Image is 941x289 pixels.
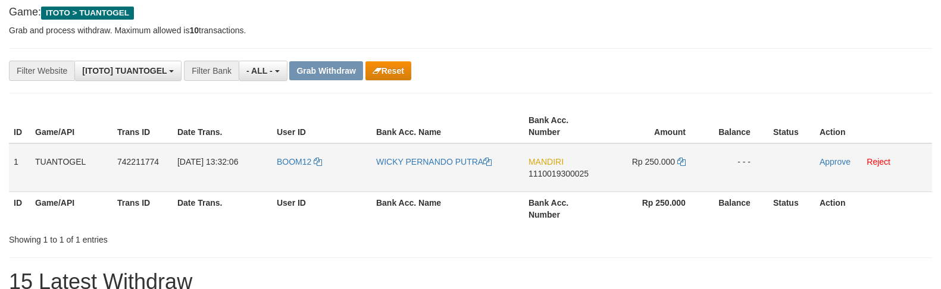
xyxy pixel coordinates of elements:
[704,109,768,143] th: Balance
[82,66,167,76] span: [ITOTO] TUANTOGEL
[177,157,238,167] span: [DATE] 13:32:06
[371,191,524,225] th: Bank Acc. Name
[815,191,932,225] th: Action
[632,157,675,167] span: Rp 250.000
[376,157,492,167] a: WICKY PERNANDO PUTRA
[112,109,173,143] th: Trans ID
[112,191,173,225] th: Trans ID
[277,157,311,167] span: BOOM12
[704,143,768,192] td: - - -
[606,191,704,225] th: Rp 250.000
[524,109,606,143] th: Bank Acc. Number
[768,191,815,225] th: Status
[173,191,272,225] th: Date Trans.
[606,109,704,143] th: Amount
[117,157,159,167] span: 742211774
[768,109,815,143] th: Status
[9,229,383,246] div: Showing 1 to 1 of 1 entries
[30,143,112,192] td: TUANTOGEL
[529,157,564,167] span: MANDIRI
[867,157,890,167] a: Reject
[289,61,362,80] button: Grab Withdraw
[272,109,371,143] th: User ID
[9,109,30,143] th: ID
[41,7,134,20] span: ITOTO > TUANTOGEL
[529,169,589,178] span: Copy 1110019300025 to clipboard
[30,109,112,143] th: Game/API
[677,157,686,167] a: Copy 250000 to clipboard
[246,66,273,76] span: - ALL -
[74,61,182,81] button: [ITOTO] TUANTOGEL
[365,61,411,80] button: Reset
[173,109,272,143] th: Date Trans.
[9,61,74,81] div: Filter Website
[9,24,932,36] p: Grab and process withdraw. Maximum allowed is transactions.
[371,109,524,143] th: Bank Acc. Name
[272,191,371,225] th: User ID
[239,61,287,81] button: - ALL -
[189,26,199,35] strong: 10
[704,191,768,225] th: Balance
[184,61,239,81] div: Filter Bank
[9,7,932,18] h4: Game:
[815,109,932,143] th: Action
[524,191,606,225] th: Bank Acc. Number
[820,157,851,167] a: Approve
[9,143,30,192] td: 1
[30,191,112,225] th: Game/API
[9,191,30,225] th: ID
[277,157,322,167] a: BOOM12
